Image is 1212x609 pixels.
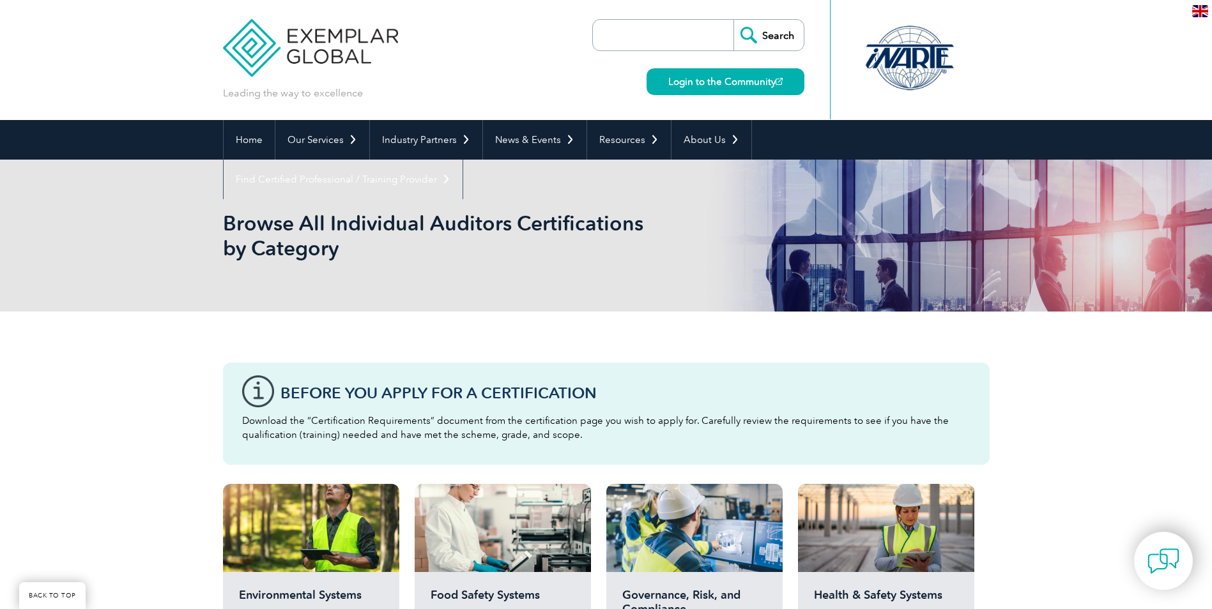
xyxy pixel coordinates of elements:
[1147,545,1179,577] img: contact-chat.png
[19,582,86,609] a: BACK TO TOP
[647,68,804,95] a: Login to the Community
[483,120,587,160] a: News & Events
[733,20,804,50] input: Search
[223,211,714,260] h1: Browse All Individual Auditors Certifications by Category
[671,120,751,160] a: About Us
[223,86,363,100] p: Leading the way to excellence
[275,120,369,160] a: Our Services
[587,120,671,160] a: Resources
[224,120,275,160] a: Home
[370,120,482,160] a: Industry Partners
[280,385,970,401] h3: Before You Apply For a Certification
[224,160,463,199] a: Find Certified Professional / Training Provider
[776,78,783,85] img: open_square.png
[1192,5,1208,17] img: en
[242,414,970,442] p: Download the “Certification Requirements” document from the certification page you wish to apply ...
